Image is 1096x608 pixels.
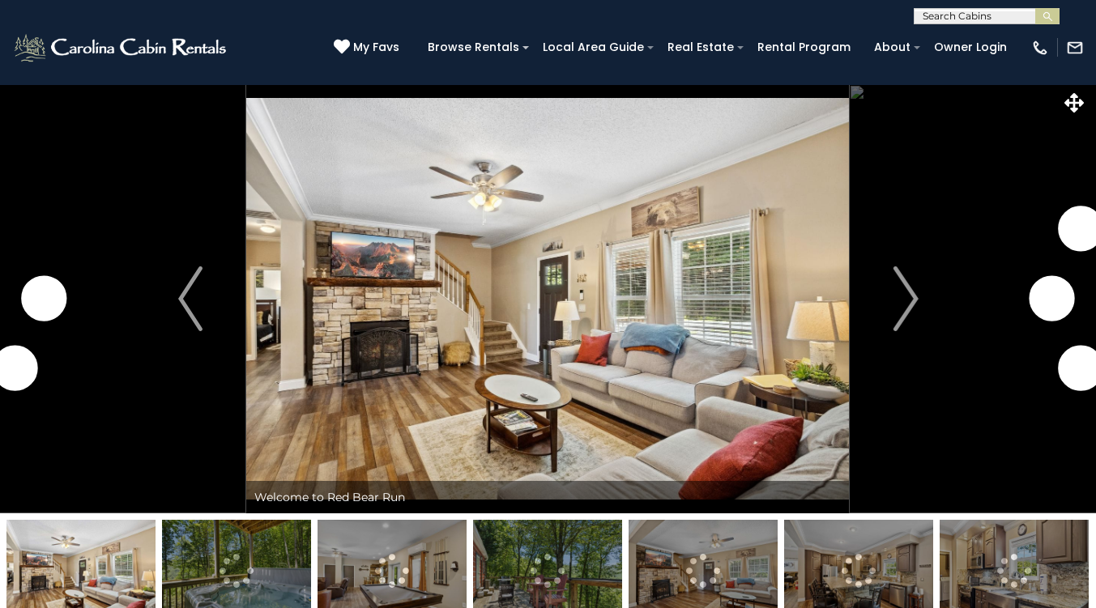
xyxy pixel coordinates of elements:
[926,35,1015,60] a: Owner Login
[749,35,859,60] a: Rental Program
[1031,39,1049,57] img: phone-regular-white.png
[246,481,849,513] div: Welcome to Red Bear Run
[334,39,403,57] a: My Favs
[178,266,203,331] img: arrow
[12,32,231,64] img: White-1-2.png
[353,39,399,56] span: My Favs
[659,35,742,60] a: Real Estate
[535,35,652,60] a: Local Area Guide
[134,84,247,513] button: Previous
[420,35,527,60] a: Browse Rentals
[893,266,918,331] img: arrow
[866,35,919,60] a: About
[850,84,962,513] button: Next
[1066,39,1084,57] img: mail-regular-white.png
